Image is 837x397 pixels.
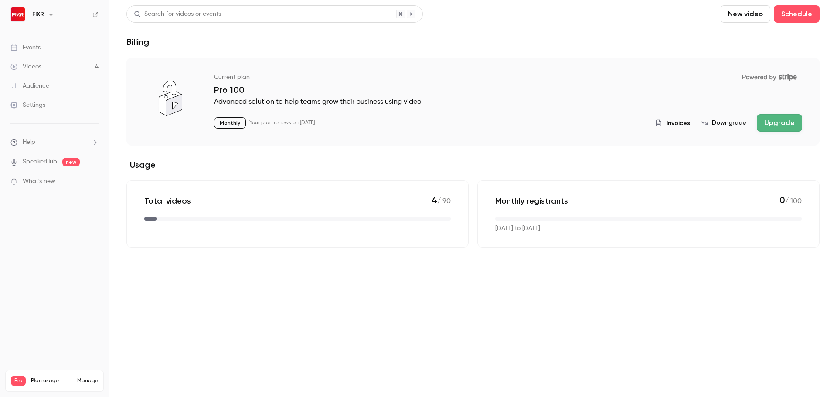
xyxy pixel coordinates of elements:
li: help-dropdown-opener [10,138,99,147]
span: Invoices [667,119,690,128]
span: 0 [779,195,785,205]
p: Current plan [214,73,250,81]
img: FIXR [11,7,25,21]
span: Help [23,138,35,147]
h6: FIXR [32,10,44,19]
section: billing [126,58,820,248]
span: Plan usage [31,377,72,384]
p: Pro 100 [214,85,802,95]
div: Settings [10,101,45,109]
span: 4 [432,195,437,205]
div: Search for videos or events [134,10,221,19]
button: Invoices [655,119,690,128]
a: Manage [77,377,98,384]
h2: Usage [126,159,820,170]
p: Advanced solution to help teams grow their business using video [214,97,802,107]
button: New video [721,5,770,23]
div: Videos [10,62,41,71]
button: Upgrade [757,114,802,132]
p: / 90 [432,195,451,207]
span: What's new [23,177,55,186]
button: Downgrade [701,119,746,127]
div: Audience [10,81,49,90]
p: / 100 [779,195,802,207]
span: Pro [11,376,26,386]
a: SpeakerHub [23,157,57,166]
iframe: Noticeable Trigger [88,178,99,186]
p: [DATE] to [DATE] [495,224,540,233]
button: Schedule [774,5,820,23]
p: Monthly registrants [495,196,568,206]
h1: Billing [126,37,149,47]
p: Monthly [214,117,246,129]
p: Your plan renews on [DATE] [249,119,315,126]
div: Events [10,43,41,52]
p: Total videos [144,196,191,206]
span: new [62,158,80,166]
